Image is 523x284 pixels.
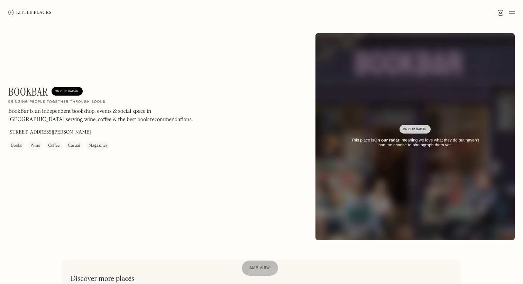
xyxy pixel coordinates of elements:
[374,138,400,143] strong: On our radar
[8,100,105,105] h2: Bringing people together through books
[71,275,135,283] h2: Discover more places
[250,266,270,270] span: Map view
[8,85,48,98] h1: BookBar
[68,142,80,149] div: Casual
[347,138,483,148] div: This place is , meaning we love what they do but haven’t had the chance to photograph them yet.
[8,129,91,136] p: [STREET_ADDRESS][PERSON_NAME]
[89,142,108,149] div: Magazines
[8,107,195,124] p: BookBar is an independent bookshop, events & social space in [GEOGRAPHIC_DATA] serving wine, coff...
[55,88,79,95] div: On Our Radar
[11,142,22,149] div: Books
[30,142,40,149] div: Wine
[403,126,427,133] div: On Our Radar
[242,261,278,276] a: Map view
[48,142,60,149] div: Coffee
